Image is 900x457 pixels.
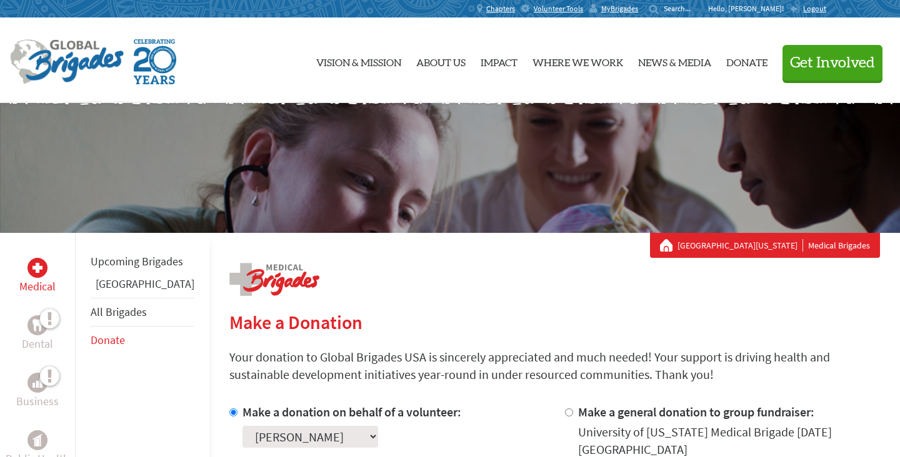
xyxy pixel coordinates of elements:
img: Public Health [32,434,42,446]
p: Hello, [PERSON_NAME]! [708,4,790,14]
p: Medical [19,278,56,295]
a: [GEOGRAPHIC_DATA] [96,277,194,291]
a: Vision & Mission [316,28,401,93]
p: Dental [22,335,53,353]
a: Where We Work [532,28,623,93]
label: Make a general donation to group fundraiser: [578,404,814,420]
img: Dental [32,319,42,331]
a: Upcoming Brigades [91,254,183,268]
li: Panama [91,275,194,298]
div: Medical [27,258,47,278]
a: DentalDental [22,315,53,353]
span: Chapters [486,4,515,14]
div: Business [27,373,47,393]
img: Business [32,378,42,388]
a: BusinessBusiness [16,373,59,410]
label: Make a donation on behalf of a volunteer: [242,404,461,420]
a: Donate [91,333,125,347]
div: Public Health [27,430,47,450]
p: Business [16,393,59,410]
a: Logout [790,4,826,14]
img: logo-medical.png [229,263,319,296]
p: Your donation to Global Brigades USA is sincerely appreciated and much needed! Your support is dr... [229,348,880,383]
div: Medical Brigades [660,239,870,252]
span: Get Involved [790,56,875,71]
img: Global Brigades Celebrating 20 Years [134,39,176,84]
li: Upcoming Brigades [91,248,194,275]
a: Donate [726,28,767,93]
li: Donate [91,327,194,354]
input: Search... [664,4,699,13]
div: Dental [27,315,47,335]
img: Medical [32,263,42,273]
a: Impact [481,28,517,93]
li: All Brigades [91,298,194,327]
span: Logout [803,4,826,13]
span: Volunteer Tools [534,4,583,14]
a: All Brigades [91,305,147,319]
img: Global Brigades Logo [10,39,124,84]
a: [GEOGRAPHIC_DATA][US_STATE] [677,239,803,252]
a: MedicalMedical [19,258,56,295]
a: News & Media [638,28,711,93]
span: MyBrigades [601,4,638,14]
button: Get Involved [782,45,882,81]
a: About Us [416,28,466,93]
h2: Make a Donation [229,311,880,333]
